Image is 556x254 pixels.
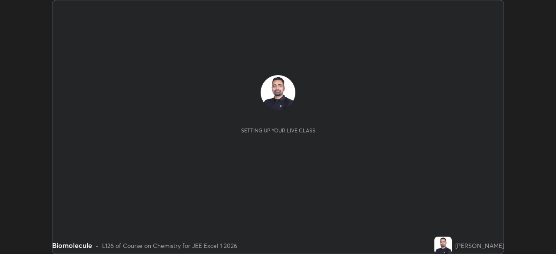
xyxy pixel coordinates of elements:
img: a2bcfde34b794257bd9aa0a7ea88d6ce.jpg [434,237,452,254]
img: a2bcfde34b794257bd9aa0a7ea88d6ce.jpg [261,75,295,110]
div: L126 of Course on Chemistry for JEE Excel 1 2026 [102,241,237,250]
div: Setting up your live class [241,127,315,134]
div: • [96,241,99,250]
div: [PERSON_NAME] [455,241,504,250]
div: Biomolecule [52,240,92,251]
